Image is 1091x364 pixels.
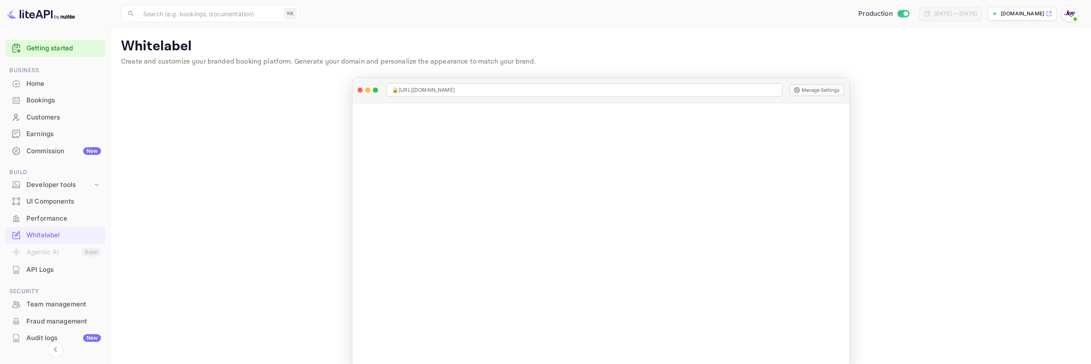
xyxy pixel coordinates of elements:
a: CommissionNew [5,143,105,159]
img: With Joy [1063,7,1077,20]
div: API Logs [5,262,105,278]
div: Bookings [26,96,101,105]
div: UI Components [26,197,101,207]
div: Switch to Sandbox mode [855,9,912,19]
a: Customers [5,109,105,125]
input: Search (e.g. bookings, documentation) [138,5,280,22]
div: Home [26,79,101,89]
div: API Logs [26,265,101,275]
p: Whitelabel [121,38,1081,55]
p: Create and customize your branded booking platform. Generate your domain and personalize the appe... [121,57,1081,67]
div: Audit logs [26,333,101,343]
div: [DATE] — [DATE] [934,10,977,17]
div: Audit logsNew [5,330,105,347]
span: Build [5,168,105,177]
button: Collapse navigation [48,342,63,357]
a: Bookings [5,92,105,108]
div: Developer tools [26,180,92,190]
span: Business [5,66,105,75]
div: Commission [26,146,101,156]
div: Performance [26,214,101,224]
div: Bookings [5,92,105,109]
a: Whitelabel [5,227,105,243]
div: Whitelabel [26,230,101,240]
div: Performance [5,210,105,227]
a: API Logs [5,262,105,277]
a: Home [5,76,105,91]
a: UI Components [5,193,105,209]
div: Earnings [5,126,105,143]
a: Getting started [26,44,101,53]
div: Fraud management [26,317,101,326]
div: Customers [5,109,105,126]
div: Team management [26,300,101,309]
div: Getting started [5,40,105,57]
a: Audit logsNew [5,330,105,346]
a: Earnings [5,126,105,142]
span: Security [5,287,105,296]
span: Production [858,9,893,19]
div: Developer tools [5,178,105,192]
div: ⌘K [284,8,297,19]
div: Home [5,76,105,92]
a: Performance [5,210,105,226]
p: [DOMAIN_NAME] [1001,10,1044,17]
button: Manage Settings [789,84,844,96]
span: 🔒 [URL][DOMAIN_NAME] [392,86,455,94]
a: Fraud management [5,313,105,329]
div: Customers [26,113,101,122]
div: UI Components [5,193,105,210]
div: New [83,334,101,342]
div: Earnings [26,129,101,139]
div: New [83,147,101,155]
a: Team management [5,296,105,312]
img: LiteAPI logo [7,7,75,20]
